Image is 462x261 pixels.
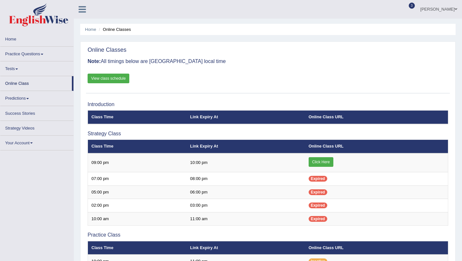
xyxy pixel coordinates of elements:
h3: Strategy Class [88,131,448,137]
td: 07:00 pm [88,172,187,186]
td: 08:00 pm [187,172,305,186]
th: Class Time [88,241,187,255]
a: View class schedule [88,74,129,83]
span: Expired [309,203,327,208]
th: Link Expiry At [187,241,305,255]
th: Link Expiry At [187,111,305,124]
a: Practice Questions [0,47,73,59]
td: 09:00 pm [88,153,187,172]
td: 03:00 pm [187,199,305,212]
td: 10:00 am [88,212,187,226]
span: Expired [309,176,327,182]
a: Predictions [0,91,73,104]
th: Online Class URL [305,140,448,153]
a: Strategy Videos [0,121,73,133]
a: Success Stories [0,106,73,119]
a: Your Account [0,136,73,148]
td: 05:00 pm [88,185,187,199]
h2: Online Classes [88,47,126,53]
td: 02:00 pm [88,199,187,212]
th: Class Time [88,111,187,124]
th: Online Class URL [305,241,448,255]
li: Online Classes [97,26,131,32]
th: Online Class URL [305,111,448,124]
a: Click Here [309,157,333,167]
h3: Practice Class [88,232,448,238]
td: 10:00 pm [187,153,305,172]
a: Online Class [0,76,72,89]
h3: Introduction [88,102,448,107]
span: 3 [409,3,415,9]
a: Tests [0,61,73,74]
td: 06:00 pm [187,185,305,199]
td: 11:00 am [187,212,305,226]
a: Home [85,27,96,32]
h3: All timings below are [GEOGRAPHIC_DATA] local time [88,59,448,64]
th: Link Expiry At [187,140,305,153]
span: Expired [309,216,327,222]
a: Home [0,32,73,44]
span: Expired [309,189,327,195]
b: Note: [88,59,101,64]
th: Class Time [88,140,187,153]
